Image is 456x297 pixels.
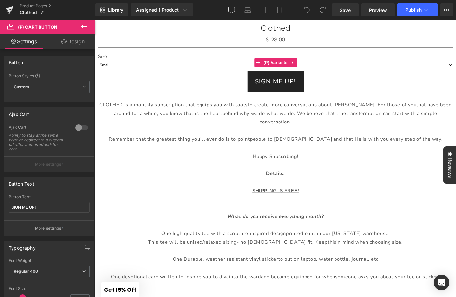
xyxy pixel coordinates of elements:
[168,57,230,80] button: SIGN ME UP!
[3,260,395,269] p: One Durable, weather resistant vinyl sticker
[20,10,37,15] span: Clothed
[3,231,395,241] p: One high quality tee with a scripture inspired design
[4,220,94,236] button: More settings
[9,195,90,199] div: Button Text
[3,146,395,156] p: Happy Subscribing!
[136,7,188,13] div: Assigned 1 Product
[183,1,216,17] a: Clothed
[9,73,90,78] div: Button Styles
[59,242,256,249] span: This tee will be unisex/relaxed sizing- no [DEMOGRAPHIC_DATA] fit. Keep
[300,3,313,16] button: Undo
[20,3,95,9] a: Product Pages
[189,17,210,27] span: $ 28.00
[440,3,453,16] button: More
[140,100,277,107] span: behind why we do what we do. We believe that true
[184,42,214,52] span: (P) Variants
[266,242,340,249] span: in mind when choosing size.
[271,3,287,16] a: Mobile
[9,286,90,291] div: Font Size
[171,128,384,135] span: people to [DEMOGRAPHIC_DATA] and that He is with you every step of the way.
[148,280,183,287] span: into the word
[3,89,395,118] p: CLOTHED is a monthly subscription that equips you with tools
[3,279,395,288] p: One devotional card written to inspire you to dive
[255,3,271,16] a: Tablet
[9,56,23,65] div: Button
[340,7,351,13] span: Save
[182,100,378,117] span: transformation can start with a simple conversation.
[9,241,36,251] div: Typography
[202,261,313,268] span: to put on laptop, water bottle, journal, etc
[9,177,34,187] div: Button Text
[14,84,29,90] b: Custom
[214,42,223,52] a: Expand / Collapse
[4,156,94,172] button: More settings
[183,280,265,287] span: and become equipped for when
[361,3,395,16] a: Preview
[3,38,395,45] label: Size
[405,7,422,13] span: Publish
[434,275,449,290] div: Open Intercom Messenger
[35,225,61,231] p: More settings
[211,232,325,240] span: printed on it in our [US_STATE] warehouse.
[397,3,438,16] button: Publish
[265,280,381,287] span: someone asks you about your tee or sticker.
[369,7,387,13] span: Preview
[21,90,393,107] span: that have been around for a while, you know that is the heart
[316,3,329,16] button: Redo
[146,213,252,221] i: What do you receive everything month?
[59,242,340,249] span: this
[189,166,209,173] strong: Details:
[9,125,69,132] div: Ajax Cart
[9,133,68,151] div: Ability to stay at the same page or redirect to a custom url after item is added-to-cart.
[9,258,90,263] div: Font Weight
[14,269,38,274] b: Regular 400
[49,34,97,49] a: Design
[168,90,355,97] span: to create more conversations about [PERSON_NAME]. For those of you
[95,3,128,16] a: New Library
[240,3,255,16] a: Laptop
[174,185,225,192] u: SHIPPING IS FREE!
[18,24,57,30] span: (P) Cart Button
[108,7,123,13] span: Library
[9,108,29,117] div: Ajax Cart
[35,161,61,167] p: More settings
[177,64,222,72] span: SIGN ME UP!
[224,3,240,16] a: Desktop
[3,127,395,137] p: Remember that the greatest thing you'll ever do is to point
